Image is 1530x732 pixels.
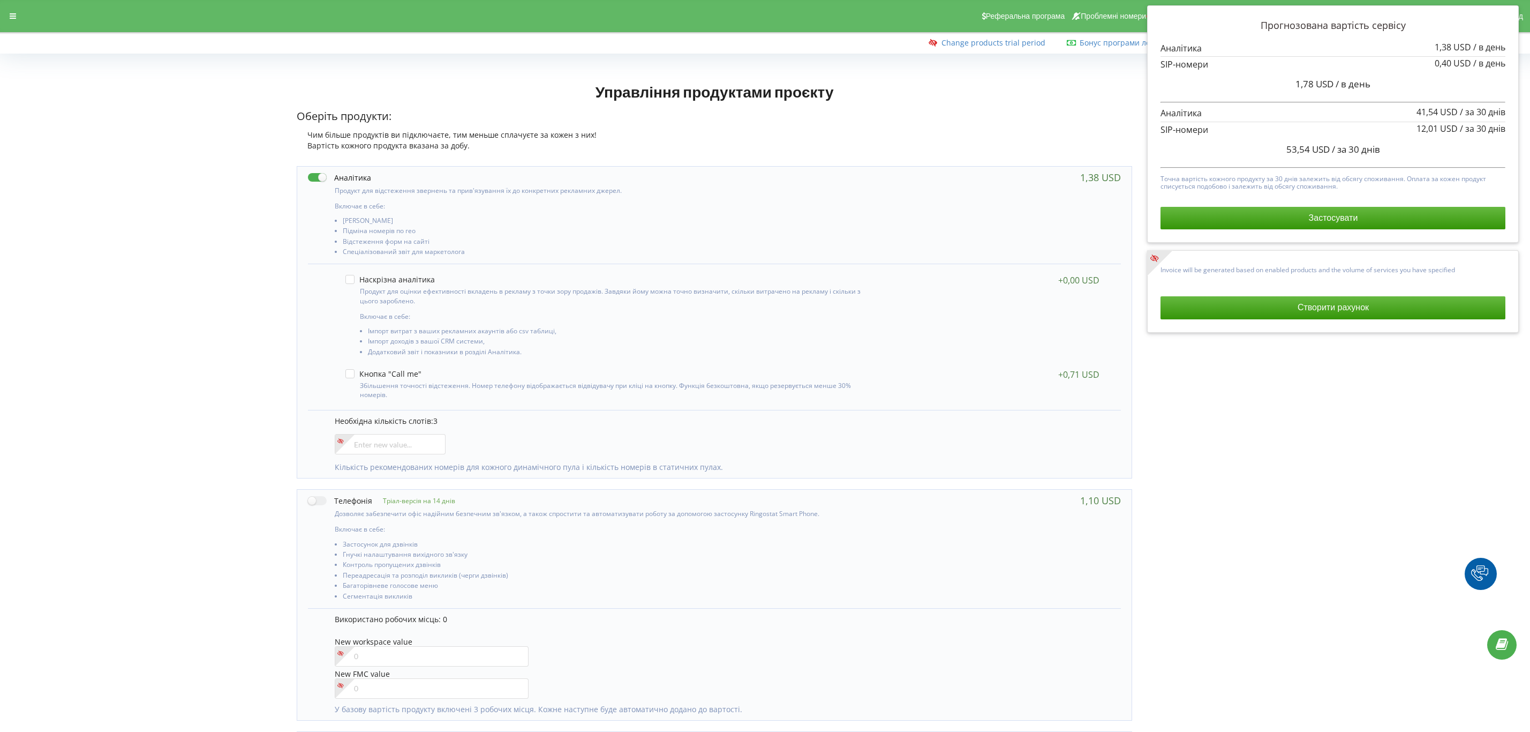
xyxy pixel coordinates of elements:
p: Продукт для оцінки ефективності вкладень в рекламу з точки зору продажів. Завдяки йому можна точн... [360,287,873,305]
span: Використано робочих місць: 0 [335,614,447,624]
span: 1,38 USD [1435,41,1471,53]
p: Тріал-версія на 14 днів [372,496,455,505]
li: Багаторівневе голосове меню [343,582,877,592]
div: Вартість кожного продукта вказана за добу. [297,140,1132,151]
input: Enter new value... [335,434,446,454]
li: Гнучкі налаштування вихідного зв'язку [343,551,877,561]
p: Аналітика [1160,42,1505,55]
div: 1,38 USD [1080,172,1121,183]
li: Застосунок для дзвінків [343,541,877,551]
input: 0 [335,646,529,667]
li: Контроль пропущених дзвінків [343,561,877,571]
span: 1,78 USD [1295,78,1333,90]
p: Кількість рекомендованих номерів для кожного динамічного пула і кількість номерів в статичних пулах. [335,462,1110,473]
p: Invoice will be generated based on enabled products and the volume of services you have specified [1160,264,1505,274]
input: 0 [335,678,529,699]
p: Оберіть продукти: [297,109,1132,124]
p: Включає в себе: [360,312,873,321]
h1: Управління продуктами проєкту [297,82,1132,101]
span: Проблемні номери [1081,12,1146,20]
div: 1,10 USD [1080,495,1121,506]
span: / за 30 днів [1460,106,1505,118]
label: Телефонія [308,495,372,506]
p: Продукт для відстеження звернень та прив'язування їх до конкретних рекламних джерел. [335,186,877,195]
span: 41,54 USD [1416,106,1458,118]
span: / в день [1336,78,1370,90]
label: Наскрізна аналітика [345,275,435,284]
span: 53,54 USD [1286,143,1330,155]
p: Включає в себе: [335,201,877,211]
li: Переадресація та розподіл викликів (черги дзвінків) [343,572,877,582]
p: Включає в себе: [335,525,877,534]
li: Імпорт доходів з вашої CRM системи, [368,338,873,348]
li: Спеціалізований звіт для маркетолога [343,248,877,258]
p: Збільшення точності відстеження. Номер телефону відображається відвідувачу при кліці на кнопку. Ф... [360,381,873,399]
span: / в день [1473,41,1505,53]
span: New workspace value [335,637,412,647]
div: +0,71 USD [1058,369,1099,380]
label: Аналітика [308,172,371,183]
span: Реферальна програма [986,12,1065,20]
li: Відстеження форм на сайті [343,238,877,248]
span: New FMC value [335,669,390,679]
p: Дозволяє забезпечити офіс надійним безпечним зв'язком, а також спростити та автоматизувати роботу... [335,509,877,518]
button: Створити рахунок [1160,296,1505,319]
span: 0,40 USD [1435,57,1471,69]
span: 12,01 USD [1416,123,1458,135]
div: Чим більше продуктів ви підключаєте, тим меньше сплачуєте за кожен з них! [297,130,1132,140]
span: / за 30 днів [1460,123,1505,135]
p: SIP-номери [1160,58,1505,71]
li: Підміна номерів по гео [343,227,877,237]
span: / за 30 днів [1332,143,1380,155]
span: / в день [1473,57,1505,69]
p: Необхідна кількість слотів: [335,416,1110,427]
span: 3 [433,416,438,426]
li: Додатковий звіт і показники в розділі Аналітика. [368,348,873,358]
p: Точна вартість кожного продукту за 30 днів залежить від обсягу споживання. Оплата за кожен продук... [1160,173,1505,191]
p: Прогнозована вартість сервісу [1160,19,1505,33]
li: [PERSON_NAME] [343,217,877,227]
a: Бонус програми лояльності [1080,38,1182,48]
p: У базову вартість продукту включені 3 робочих місця. Кожне наступне буде автоматично додано до ва... [335,704,1110,715]
div: +0,00 USD [1058,275,1099,286]
label: Кнопка "Call me" [345,369,421,378]
a: Change products trial period [941,38,1045,48]
p: Аналітика [1160,107,1505,119]
button: Застосувати [1160,207,1505,229]
li: Імпорт витрат з ваших рекламних акаунтів або csv таблиці, [368,327,873,338]
p: SIP-номери [1160,124,1505,136]
li: Сегментація викликів [343,593,877,603]
span: : [1080,38,1184,48]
